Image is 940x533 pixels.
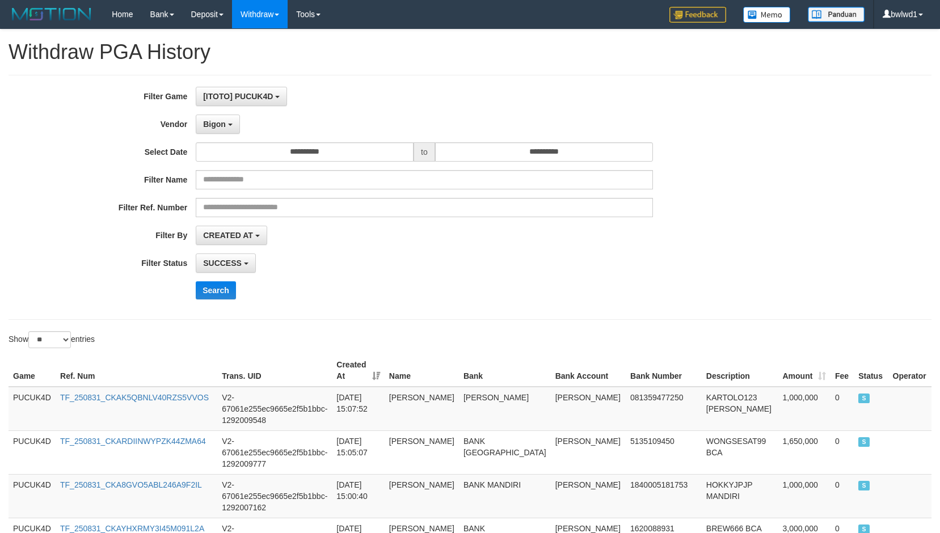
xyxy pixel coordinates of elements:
th: Ref. Num [56,354,217,387]
td: 081359477250 [626,387,702,431]
td: 0 [831,430,854,474]
td: [PERSON_NAME] [385,387,459,431]
img: Feedback.jpg [669,7,726,23]
span: CREATED AT [203,231,253,240]
td: V2-67061e255ec9665e2f5b1bbc-1292007162 [217,474,332,518]
td: PUCUK4D [9,387,56,431]
span: SUCCESS [203,259,242,268]
span: to [414,142,435,162]
img: Button%20Memo.svg [743,7,791,23]
img: panduan.png [808,7,865,22]
td: KARTOLO123 [PERSON_NAME] [702,387,778,431]
span: Bigon [203,120,226,129]
td: [DATE] 15:05:07 [332,430,384,474]
a: TF_250831_CKAYHXRMY3I45M091L2A [60,524,204,533]
td: 0 [831,474,854,518]
td: [PERSON_NAME] [385,474,459,518]
th: Fee [831,354,854,387]
button: [ITOTO] PUCUK4D [196,87,287,106]
td: BANK [GEOGRAPHIC_DATA] [459,430,551,474]
th: Bank Number [626,354,702,387]
td: V2-67061e255ec9665e2f5b1bbc-1292009777 [217,430,332,474]
a: TF_250831_CKAK5QBNLV40RZS5VVOS [60,393,209,402]
td: [DATE] 15:07:52 [332,387,384,431]
th: Status [854,354,888,387]
span: SUCCESS [858,481,870,490]
td: [PERSON_NAME] [551,474,626,518]
img: MOTION_logo.png [9,6,95,23]
td: [PERSON_NAME] [551,387,626,431]
td: [DATE] 15:00:40 [332,474,384,518]
td: PUCUK4D [9,430,56,474]
th: Created At: activate to sort column ascending [332,354,384,387]
select: Showentries [28,331,71,348]
td: [PERSON_NAME] [459,387,551,431]
td: [PERSON_NAME] [385,430,459,474]
th: Amount: activate to sort column ascending [778,354,830,387]
span: SUCCESS [858,437,870,447]
h1: Withdraw PGA History [9,41,931,64]
td: 1840005181753 [626,474,702,518]
td: WONGSESAT99 BCA [702,430,778,474]
a: TF_250831_CKA8GVO5ABL246A9F2IL [60,480,202,489]
td: BANK MANDIRI [459,474,551,518]
span: SUCCESS [858,394,870,403]
span: [ITOTO] PUCUK4D [203,92,273,101]
td: 0 [831,387,854,431]
td: V2-67061e255ec9665e2f5b1bbc-1292009548 [217,387,332,431]
th: Trans. UID [217,354,332,387]
th: Name [385,354,459,387]
th: Bank [459,354,551,387]
button: Bigon [196,115,240,134]
td: 1,000,000 [778,474,830,518]
th: Operator [888,354,931,387]
a: TF_250831_CKARDIINWYPZK44ZMA64 [60,437,206,446]
td: 1,650,000 [778,430,830,474]
td: 1,000,000 [778,387,830,431]
td: HOKKYJPJP MANDIRI [702,474,778,518]
td: 5135109450 [626,430,702,474]
button: SUCCESS [196,253,256,273]
td: [PERSON_NAME] [551,430,626,474]
td: PUCUK4D [9,474,56,518]
button: Search [196,281,236,299]
button: CREATED AT [196,226,267,245]
th: Description [702,354,778,387]
label: Show entries [9,331,95,348]
th: Game [9,354,56,387]
th: Bank Account [551,354,626,387]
